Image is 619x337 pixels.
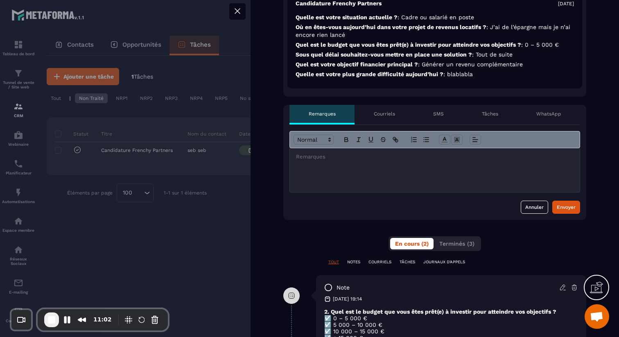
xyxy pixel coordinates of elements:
p: Remarques [309,111,336,117]
p: [DATE] 19:14 [333,296,362,302]
p: ☑️ 0 – 5 000 € [324,315,578,321]
p: TOUT [328,259,339,265]
p: NOTES [347,259,360,265]
button: Envoyer [552,201,580,214]
p: [DATE] [558,0,574,7]
p: Où en êtes-vous aujourd’hui dans votre projet de revenus locatifs ? [296,23,574,39]
p: JOURNAUX D'APPELS [423,259,465,265]
p: COURRIELS [368,259,391,265]
span: Terminés (3) [439,240,474,247]
p: Quelle est votre plus grande difficulté aujourd’hui ? [296,70,574,78]
button: Annuler [521,201,548,214]
p: Courriels [374,111,395,117]
p: Tâches [482,111,498,117]
span: : 0 – 5 000 € [521,41,559,48]
p: note [337,284,350,292]
strong: 2. Quel est le budget que vous êtes prêt(e) à investir pour atteindre vos objectifs ? [324,308,556,315]
p: Quel est le budget que vous êtes prêt(e) à investir pour atteindre vos objectifs ? [296,41,574,49]
p: SMS [433,111,444,117]
span: En cours (2) [395,240,429,247]
button: En cours (2) [390,238,434,249]
p: Quel est votre objectif financier principal ? [296,61,574,68]
span: : blablabla [443,71,473,77]
p: TÂCHES [400,259,415,265]
a: Ouvrir le chat [585,304,609,329]
span: : Tout de suite [472,51,513,58]
p: WhatsApp [536,111,561,117]
p: Quelle est votre situation actuelle ? [296,14,574,21]
div: Envoyer [557,203,576,211]
span: : Cadre ou salarié en poste [398,14,474,20]
p: ☑️ 5 000 – 10 000 € [324,321,578,328]
span: : Générer un revenu complémentaire [418,61,523,68]
button: Terminés (3) [434,238,479,249]
p: Sous quel délai souhaitez-vous mettre en place une solution ? [296,51,574,59]
p: ☑️ 10 000 – 15 000 € [324,328,578,335]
